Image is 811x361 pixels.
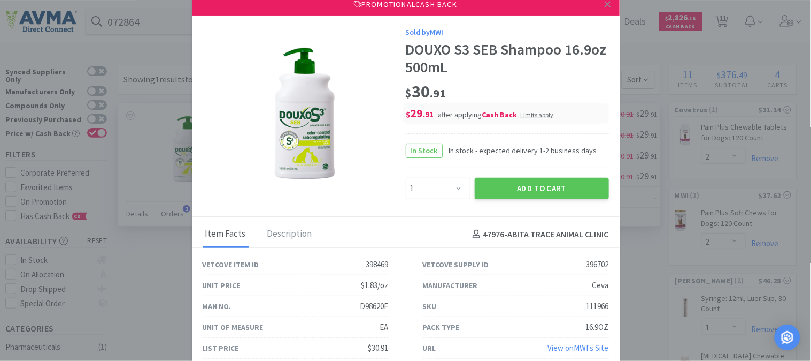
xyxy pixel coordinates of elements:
[521,110,555,119] div: .
[423,109,434,119] span: . 91
[775,325,800,350] div: Open Intercom Messenger
[203,300,231,312] div: Man No.
[475,178,609,199] button: Add to Cart
[265,221,315,248] div: Description
[482,110,518,119] i: Cash Back
[406,81,446,102] span: 30
[203,342,239,354] div: List Price
[368,342,389,355] div: $30.91
[592,279,609,292] div: Ceva
[423,259,489,270] div: Vetcove Supply ID
[423,280,478,291] div: Manufacturer
[586,258,609,271] div: 396702
[366,258,389,271] div: 398469
[586,321,609,334] div: 16.9OZ
[443,145,597,156] span: In stock - expected delivery 1-2 business days
[548,343,609,353] a: View onMWI's Site
[380,321,389,334] div: EA
[423,342,436,354] div: URL
[406,109,411,119] span: $
[406,144,442,157] span: In Stock
[361,279,389,292] div: $1.83/oz
[406,106,434,121] span: 29
[203,259,259,270] div: Vetcove Item ID
[203,221,249,248] div: Item Facts
[423,300,437,312] div: SKU
[430,86,446,101] span: . 91
[423,321,460,333] div: Pack Type
[360,300,389,313] div: D98620E
[406,41,609,77] div: DOUXO S3 SEB Shampoo 16.9oz 500mL
[268,43,340,183] img: d98ab7d44fc04a0da96187f69ca54989_396702.png
[203,280,241,291] div: Unit Price
[438,110,555,119] span: after applying .
[406,86,412,101] span: $
[521,111,554,119] span: Limits apply
[586,300,609,313] div: 111966
[468,228,609,242] h4: 47976 - ABITA TRACE ANIMAL CLINIC
[203,321,264,333] div: Unit of Measure
[406,26,609,38] div: Sold by MWI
